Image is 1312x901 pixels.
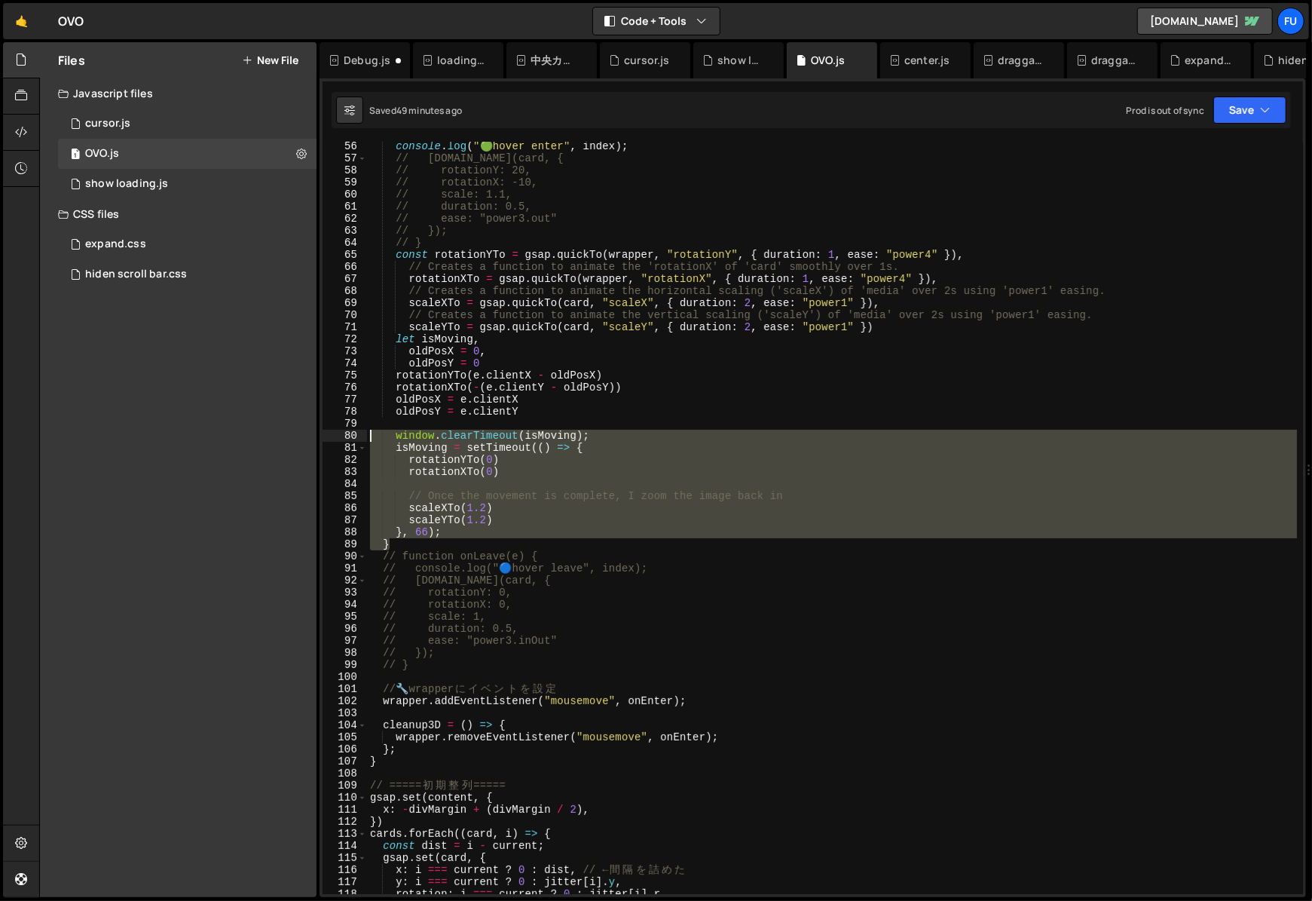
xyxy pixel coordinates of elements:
[323,804,367,816] div: 111
[40,199,317,229] div: CSS files
[323,562,367,575] div: 91
[1277,8,1304,35] a: Fu
[323,369,367,382] div: 75
[1185,53,1233,68] div: expand.css
[323,176,367,188] div: 59
[323,707,367,719] div: 103
[323,526,367,538] div: 88
[323,538,367,550] div: 89
[717,53,766,68] div: show loading.js
[242,54,298,66] button: New File
[40,78,317,109] div: Javascript files
[904,53,950,68] div: center.js
[323,261,367,273] div: 66
[437,53,485,68] div: loadingPage.js
[85,268,187,281] div: hiden scroll bar.css
[323,695,367,707] div: 102
[323,502,367,514] div: 86
[323,635,367,647] div: 97
[323,201,367,213] div: 61
[323,357,367,369] div: 74
[323,273,367,285] div: 67
[323,587,367,599] div: 93
[998,53,1046,68] div: draggable, scrollable.js
[323,285,367,297] div: 68
[323,394,367,406] div: 77
[323,864,367,876] div: 116
[323,852,367,864] div: 115
[323,792,367,804] div: 110
[344,53,390,68] div: Debug.js
[811,53,845,68] div: OVO.js
[323,659,367,671] div: 99
[323,382,367,394] div: 76
[1126,104,1204,117] div: Prod is out of sync
[323,647,367,659] div: 98
[323,599,367,611] div: 94
[323,140,367,152] div: 56
[323,333,367,345] div: 72
[3,3,40,39] a: 🤙
[323,345,367,357] div: 73
[71,149,80,161] span: 1
[323,768,367,780] div: 108
[323,297,367,309] div: 69
[323,478,367,490] div: 84
[323,188,367,201] div: 60
[323,418,367,430] div: 79
[85,147,119,161] div: OVO.js
[323,430,367,442] div: 80
[323,611,367,623] div: 95
[58,259,322,290] div: 17267/47816.css
[323,249,367,261] div: 65
[531,53,579,68] div: 中央カードゆらゆら.js
[323,321,367,333] div: 71
[58,12,84,30] div: OVO
[323,454,367,466] div: 82
[323,755,367,768] div: 107
[323,466,367,478] div: 83
[323,152,367,164] div: 57
[323,876,367,888] div: 117
[323,719,367,731] div: 104
[1137,8,1273,35] a: [DOMAIN_NAME]
[323,731,367,743] div: 105
[323,683,367,695] div: 101
[323,575,367,587] div: 92
[323,164,367,176] div: 58
[323,406,367,418] div: 78
[323,780,367,792] div: 109
[323,671,367,683] div: 100
[323,840,367,852] div: 114
[323,237,367,249] div: 64
[323,514,367,526] div: 87
[85,177,168,191] div: show loading.js
[593,8,720,35] button: Code + Tools
[85,238,146,251] div: expand.css
[323,213,367,225] div: 62
[58,169,317,199] div: 17267/48011.js
[323,743,367,755] div: 106
[58,229,322,259] div: 17267/47820.css
[1213,97,1286,124] button: Save
[58,139,317,169] div: 17267/47848.js
[396,104,462,117] div: 49 minutes ago
[323,442,367,454] div: 81
[323,225,367,237] div: 63
[624,53,669,68] div: cursor.js
[323,309,367,321] div: 70
[58,52,85,69] h2: Files
[369,104,462,117] div: Saved
[58,109,317,139] div: 17267/48012.js
[323,828,367,840] div: 113
[323,888,367,900] div: 118
[323,490,367,502] div: 85
[323,550,367,562] div: 90
[323,816,367,828] div: 112
[85,117,130,130] div: cursor.js
[323,623,367,635] div: 96
[1091,53,1139,68] div: draggable using Observer.css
